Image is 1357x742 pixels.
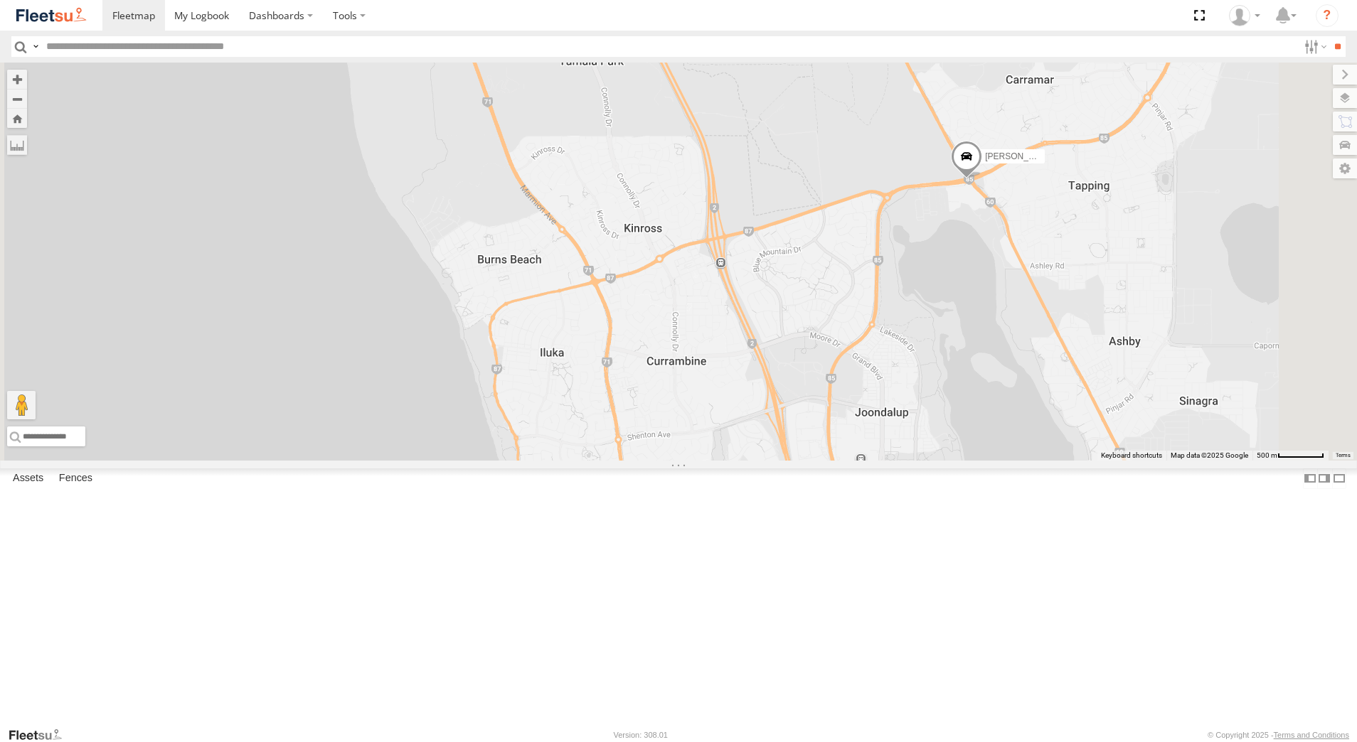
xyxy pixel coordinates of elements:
[52,468,100,488] label: Fences
[1208,731,1349,739] div: © Copyright 2025 -
[7,70,27,89] button: Zoom in
[985,152,1158,162] span: [PERSON_NAME] - 1HSL057 - 0432 500 936
[14,6,88,25] img: fleetsu-logo-horizontal.svg
[1332,468,1346,489] label: Hide Summary Table
[1257,451,1277,459] span: 500 m
[6,468,50,488] label: Assets
[1303,468,1317,489] label: Dock Summary Table to the Left
[1274,731,1349,739] a: Terms and Conditions
[7,109,27,128] button: Zoom Home
[1333,158,1357,178] label: Map Settings
[1224,5,1265,26] div: TheMaker Systems
[1171,451,1248,459] span: Map data ©2025 Google
[1317,468,1331,489] label: Dock Summary Table to the Right
[7,89,27,109] button: Zoom out
[30,36,41,57] label: Search Query
[1336,453,1351,458] a: Terms (opens in new tab)
[1101,451,1162,461] button: Keyboard shortcuts
[8,728,73,742] a: Visit our Website
[1252,451,1329,461] button: Map scale: 500 m per 62 pixels
[1299,36,1329,57] label: Search Filter Options
[1316,4,1339,27] i: ?
[7,391,36,419] button: Drag Pegman onto the map to open Street View
[614,731,668,739] div: Version: 308.01
[7,135,27,155] label: Measure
